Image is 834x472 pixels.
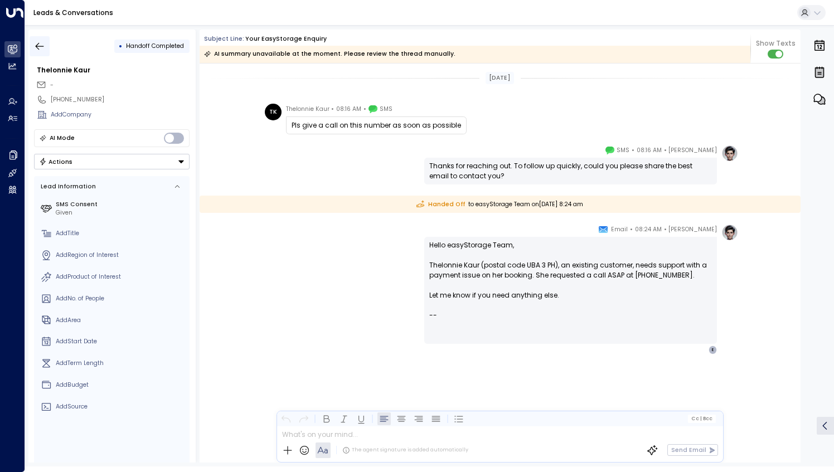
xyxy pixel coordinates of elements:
div: Your easyStorage Enquiry [245,35,327,43]
span: 08:16 AM [336,104,361,115]
span: • [664,224,667,235]
span: Show Texts [756,38,796,48]
span: SMS [617,145,629,156]
img: profile-logo.png [721,224,738,241]
span: • [630,224,633,235]
span: [PERSON_NAME] [668,145,717,156]
div: AddSource [56,402,186,411]
span: 08:24 AM [635,224,662,235]
span: [PERSON_NAME] [668,224,717,235]
span: -- [429,310,437,320]
div: AddTerm Length [56,359,186,368]
div: AddProduct of Interest [56,273,186,281]
span: SMS [380,104,392,115]
div: E [709,346,717,354]
div: AddBudget [56,381,186,390]
div: Thelonnie Kaur [37,65,190,75]
div: AddTitle [56,229,186,238]
div: Actions [39,158,73,166]
label: SMS Consent [56,200,186,209]
span: • [363,104,366,115]
button: Redo [297,412,310,425]
div: AddArea [56,316,186,325]
span: • [664,145,667,156]
button: Actions [34,154,190,169]
span: Thelonnie Kaur [286,104,329,115]
span: - [50,81,54,89]
div: AddNo. of People [56,294,186,303]
p: Hello easyStorage Team, Thelonnie Kaur (postal code UBA 3 PH), an existing customer, needs suppor... [429,240,712,310]
button: Cc|Bcc [688,415,716,422]
div: AddStart Date [56,337,186,346]
div: TK [265,104,282,120]
div: Thanks for reaching out. To follow up quickly, could you please share the best email to contact you? [429,161,712,181]
div: AddRegion of Interest [56,251,186,260]
span: • [632,145,634,156]
div: Given [56,208,186,217]
div: AI Mode [50,133,75,144]
div: The agent signature is added automatically [342,446,468,454]
div: [DATE] [486,72,514,84]
div: • [119,38,123,53]
button: Undo [279,412,293,425]
a: Leads & Conversations [33,8,113,17]
div: AI summary unavailable at the moment. Please review the thread manually. [204,48,455,60]
span: Cc Bcc [691,416,712,421]
img: profile-logo.png [721,145,738,162]
span: 08:16 AM [637,145,662,156]
span: Subject Line: [204,35,244,43]
span: Handed Off [416,200,465,209]
span: • [331,104,334,115]
div: to easyStorage Team on [DATE] 8:24 am [200,196,801,213]
div: AddCompany [51,110,190,119]
div: [PHONE_NUMBER] [51,95,190,104]
span: Email [611,224,628,235]
span: | [700,416,701,421]
div: Pls give a call on this number as soon as possible [292,120,461,130]
div: Lead Information [38,182,96,191]
span: Handoff Completed [126,42,184,50]
div: Button group with a nested menu [34,154,190,169]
